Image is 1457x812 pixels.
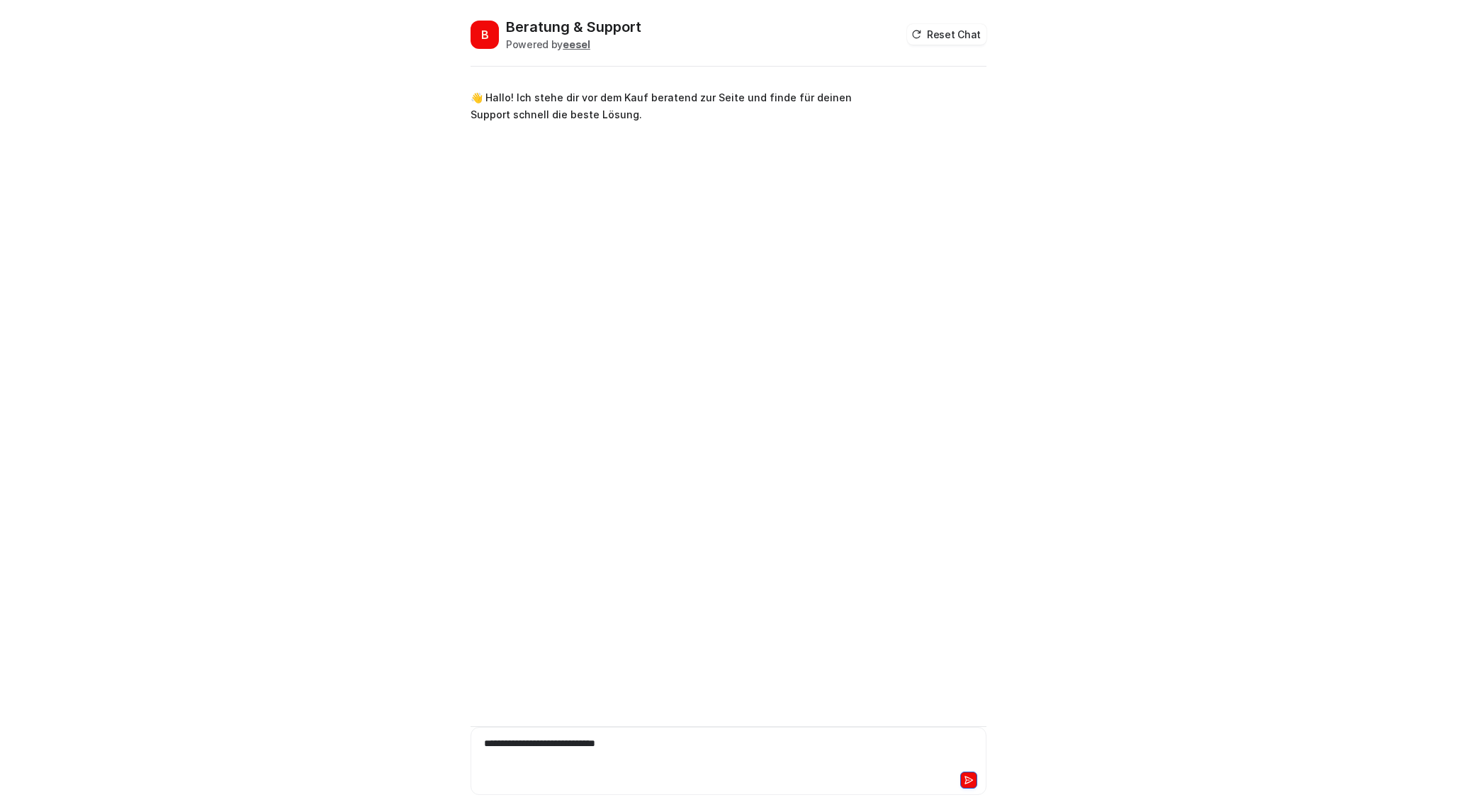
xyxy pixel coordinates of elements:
p: 👋 Hallo! Ich stehe dir vor dem Kauf beratend zur Seite und finde für deinen Support schnell die b... [471,89,885,123]
b: eesel [563,38,590,50]
button: Reset Chat [907,24,986,45]
span: B [471,21,499,49]
div: Powered by [506,37,641,52]
h2: Beratung & Support [506,17,641,37]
